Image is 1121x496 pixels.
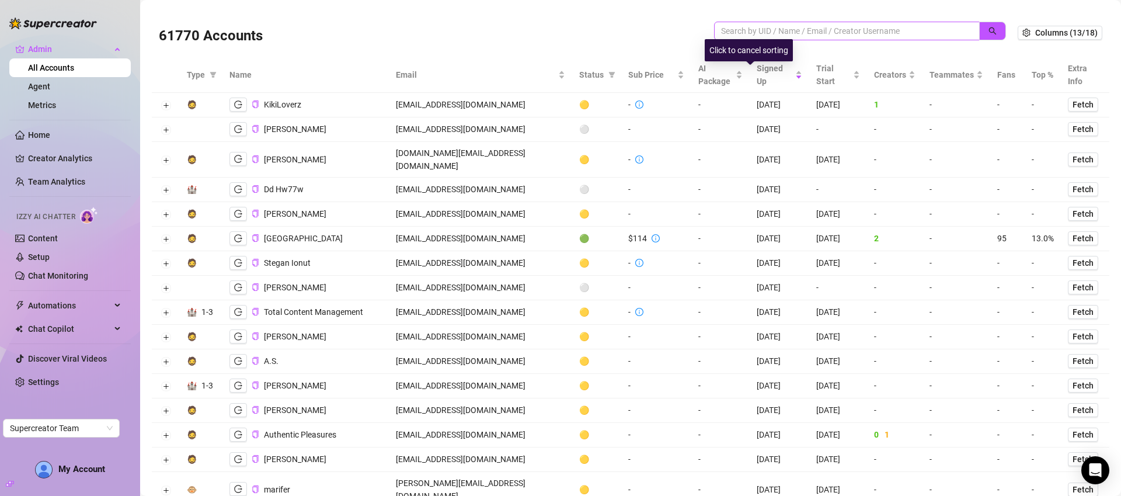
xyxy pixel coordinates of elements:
button: Copy Account UID [252,332,259,341]
span: copy [252,155,259,163]
button: logout [229,482,247,496]
input: Search by UID / Name / Email / Creator Username [721,25,963,37]
button: Copy Account UID [252,308,259,317]
div: 🧔 [187,207,197,220]
span: 🟡 [579,307,589,317]
span: Email [396,68,556,81]
span: - [929,332,932,341]
span: Fetch [1073,100,1094,109]
span: info-circle [635,100,643,109]
span: Fetch [1073,430,1094,439]
td: - [691,251,750,276]
span: - [929,100,932,109]
span: Fetch [1073,332,1094,341]
div: 🧔 [187,453,197,466]
span: Fetch [1073,155,1094,164]
td: [DATE] [809,300,867,325]
span: copy [252,283,259,291]
td: [EMAIL_ADDRESS][DOMAIN_NAME] [389,251,572,276]
span: Columns (13/18) [1035,28,1098,37]
td: - [1025,93,1061,117]
div: 🐵 [187,483,197,496]
span: copy [252,125,259,133]
span: 2 [874,234,879,243]
td: - [691,178,750,202]
button: Copy Account UID [252,100,259,109]
span: Signed Up [757,62,792,88]
span: KikiLoverz [264,100,301,109]
td: - [990,93,1025,117]
span: - [929,124,932,134]
button: Copy Account UID [252,455,259,464]
button: Expand row [161,155,170,165]
div: 🏰 [187,306,197,318]
button: Expand row [161,210,170,220]
td: - [809,276,867,300]
span: Fetch [1073,124,1094,134]
button: Fetch [1068,207,1098,221]
a: Chat Monitoring [28,271,88,280]
span: Total Content Management [264,307,363,317]
button: Copy Account UID [252,155,259,164]
div: - [628,306,631,318]
button: Copy Account UID [252,431,259,439]
td: - [990,276,1025,300]
td: [DATE] [750,251,809,276]
button: Expand row [161,333,170,342]
span: logout [234,185,242,193]
button: Expand row [161,456,170,465]
span: Fetch [1073,283,1094,292]
span: filter [210,71,217,78]
td: - [990,178,1025,202]
span: copy [252,381,259,389]
span: 🟡 [579,100,589,109]
td: - [1025,276,1061,300]
td: [DATE] [750,300,809,325]
span: Type [187,68,205,81]
button: logout [229,122,247,136]
td: - [1025,142,1061,178]
div: Open Intercom Messenger [1081,456,1109,484]
td: - [691,349,750,374]
button: Expand row [161,431,170,440]
span: - [929,258,932,268]
span: - [929,155,932,164]
td: [DATE] [750,227,809,251]
span: [PERSON_NAME] [264,283,326,292]
span: - [929,234,932,243]
span: copy [252,485,259,493]
td: - [1025,251,1061,276]
button: Expand row [161,284,170,293]
span: Status [579,68,604,81]
span: Chat Copilot [28,320,111,338]
td: - [809,178,867,202]
td: - [867,117,922,142]
td: - [867,251,922,276]
a: Content [28,234,58,243]
span: Admin [28,40,111,58]
td: - [990,300,1025,325]
td: [EMAIL_ADDRESS][DOMAIN_NAME] [389,349,572,374]
span: logout [234,234,242,242]
td: - [867,325,922,349]
img: AD_cMMTxCeTpmN1d5MnKJ1j-_uXZCpTKapSSqNGg4PyXtR_tCW7gZXTNmFz2tpVv9LSyNV7ff1CaS4f4q0HLYKULQOwoM5GQR... [36,462,52,478]
td: [EMAIL_ADDRESS][DOMAIN_NAME] [389,202,572,227]
button: logout [229,354,247,368]
div: 🏰 [187,379,197,392]
button: logout [229,256,247,270]
span: AI Package [698,62,733,88]
button: Fetch [1068,403,1098,417]
button: Expand row [161,358,170,367]
button: Copy Account UID [252,125,259,134]
span: Fetch [1073,356,1094,366]
th: Name [222,57,389,93]
button: Expand row [161,235,170,244]
th: Creators [867,57,922,93]
td: [DATE] [750,93,809,117]
button: logout [229,152,247,166]
span: info-circle [652,234,660,242]
td: - [867,300,922,325]
span: crown [15,44,25,54]
button: Copy Account UID [252,406,259,415]
td: - [691,202,750,227]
